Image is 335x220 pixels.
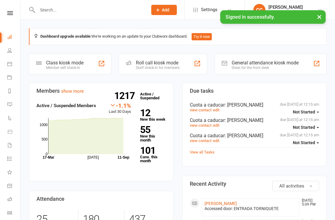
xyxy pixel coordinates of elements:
[36,196,166,202] h3: Attendance
[190,138,211,143] a: view contact
[225,102,263,108] span: : [PERSON_NAME]
[36,103,96,108] strong: Active / Suspended Members
[162,8,169,12] span: Add
[46,60,83,66] div: Class kiosk mode
[40,34,92,39] strong: Dashboard upgrade available:
[253,4,265,16] div: CC
[7,193,21,207] a: Roll call kiosk mode
[151,5,177,15] button: Add
[205,201,237,206] a: [PERSON_NAME]
[140,125,166,142] a: 55New this month
[293,137,319,148] button: Not Started
[190,181,319,187] h3: Recent Activity
[232,60,299,66] div: General attendance kiosk mode
[201,3,218,17] span: Settings
[190,117,319,123] div: Cuota a caducar
[109,102,131,115] div: Last 30 Days
[272,181,319,191] button: All activities
[29,28,327,45] div: We're working on an update to your Clubworx dashboard.
[140,146,163,155] strong: 101
[140,108,166,121] a: 12New this week
[293,122,319,133] button: Not Started
[7,44,21,58] a: People
[314,10,325,23] button: ×
[190,102,319,108] div: Cuota a caducar
[190,133,319,138] div: Cuota a caducar
[109,102,131,109] div: -1.1%
[136,60,180,66] div: Roll call kiosk mode
[213,138,219,143] a: edit
[213,123,219,128] a: edit
[268,5,312,10] div: [PERSON_NAME]
[190,123,211,128] a: view contact
[293,140,315,145] span: Not Started
[293,125,315,130] span: Not Started
[213,108,219,112] a: edit
[225,133,263,138] span: : [PERSON_NAME]
[140,146,166,163] a: 101Canx. this month
[190,108,211,112] a: view contact
[190,150,214,154] a: View all Tasks
[61,88,84,94] a: show more
[232,66,299,70] div: Great for the front desk
[36,6,143,14] input: Search...
[279,183,304,189] span: All activities
[7,180,21,193] a: General attendance kiosk mode
[140,125,163,134] strong: 55
[114,91,137,100] strong: 1217
[293,110,315,114] span: Not Started
[46,66,83,70] div: Member self check-in
[7,58,21,71] a: Calendar
[190,88,319,94] h3: Due tasks
[192,33,212,40] button: Try it now
[7,31,21,44] a: Dashboard
[268,10,312,15] div: Fivo Gimnasio 24 horas
[293,107,319,117] button: Not Started
[137,88,164,104] a: 1217Active / Suspended
[136,66,180,70] div: Staff check-in for members
[299,199,319,206] time: [DATE] 5:09 PM
[140,108,163,117] strong: 12
[7,71,21,85] a: Payments
[7,125,21,139] a: Product Sales
[226,14,275,20] span: Signed in successfully.
[205,206,296,211] div: Accessed door: ENTRADA TORNIQUETE
[7,166,21,180] a: What's New
[36,88,166,94] h3: Members
[225,117,263,123] span: : [PERSON_NAME]
[7,85,21,98] a: Reports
